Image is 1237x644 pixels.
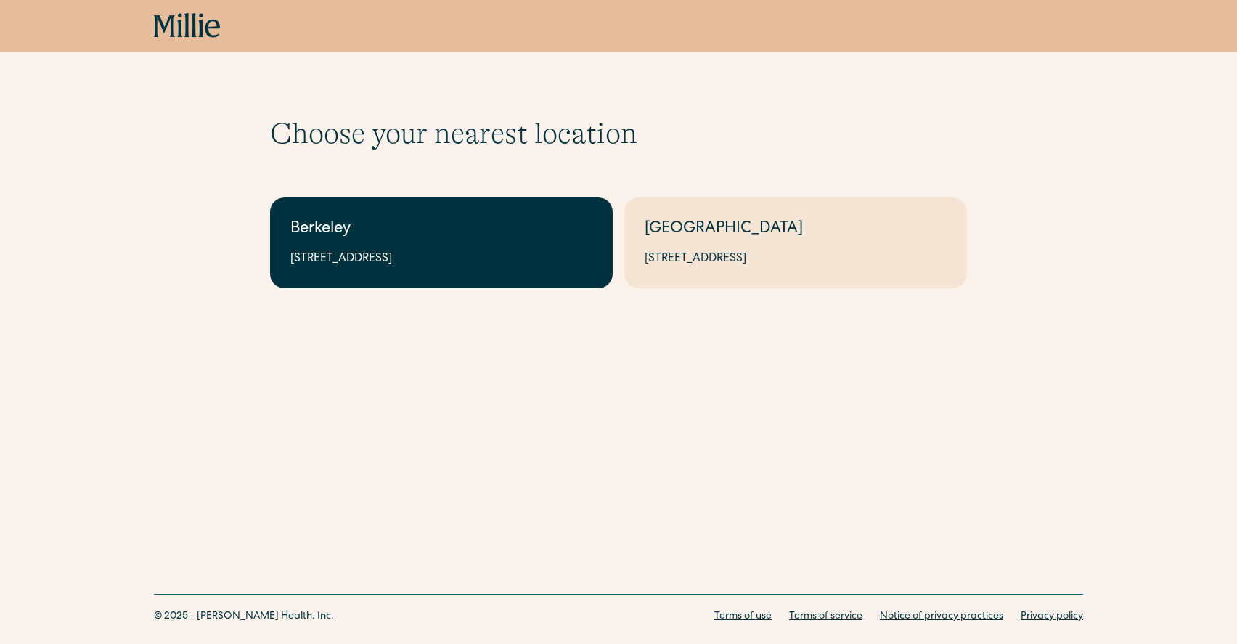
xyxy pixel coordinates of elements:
h1: Choose your nearest location [270,116,967,151]
div: [STREET_ADDRESS] [290,250,592,268]
div: © 2025 - [PERSON_NAME] Health, Inc. [154,609,334,624]
div: [STREET_ADDRESS] [645,250,947,268]
div: [GEOGRAPHIC_DATA] [645,218,947,242]
a: Notice of privacy practices [880,609,1003,624]
a: [GEOGRAPHIC_DATA][STREET_ADDRESS] [624,197,967,288]
a: Terms of service [789,609,862,624]
a: Privacy policy [1021,609,1083,624]
div: Berkeley [290,218,592,242]
a: Terms of use [714,609,772,624]
a: Berkeley[STREET_ADDRESS] [270,197,613,288]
